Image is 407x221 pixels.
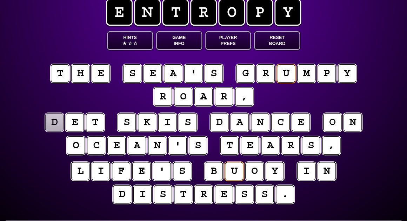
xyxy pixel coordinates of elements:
puzzle-tile: n [251,113,269,131]
puzzle-tile: s [173,162,191,180]
puzzle-tile: a [194,87,213,106]
puzzle-tile: s [154,185,172,203]
puzzle-tile: f [112,162,130,180]
puzzle-tile: i [158,113,176,131]
puzzle-tile: o [174,87,192,106]
puzzle-tile: e [215,185,233,203]
puzzle-tile: n [148,136,166,155]
puzzle-tile: y [266,162,284,180]
puzzle-tile: e [66,113,84,131]
button: PlayerPrefs [205,31,251,50]
span: ☆ [133,40,138,46]
puzzle-tile: s [255,185,274,203]
puzzle-tile: s [235,185,253,203]
puzzle-tile: t [86,113,104,131]
puzzle-tile: e [241,136,259,155]
puzzle-tile: i [92,162,110,180]
puzzle-tile: e [144,64,162,83]
puzzle-tile: a [261,136,279,155]
puzzle-tile: t [220,136,239,155]
puzzle-tile: o [245,162,263,180]
puzzle-tile: s [205,64,223,83]
puzzle-tile: r [194,185,213,203]
puzzle-tile: e [292,113,310,131]
puzzle-tile: r [154,87,172,106]
puzzle-tile: i [297,162,315,180]
puzzle-tile: s [189,136,207,155]
puzzle-tile: a [231,113,249,131]
puzzle-tile: , [322,136,340,155]
button: GameInfo [156,31,202,50]
puzzle-tile: m [297,64,315,83]
puzzle-tile: d [210,113,228,131]
puzzle-tile: n [318,162,336,180]
puzzle-tile: h [71,64,89,83]
puzzle-tile: c [271,113,289,131]
puzzle-tile: s [123,64,141,83]
puzzle-tile: i [133,185,152,203]
puzzle-tile: ' [153,162,171,180]
button: ResetBoard [254,31,300,50]
puzzle-tile: t [174,185,192,203]
puzzle-tile: n [343,113,362,131]
puzzle-tile: y [338,64,356,83]
span: ☆ [128,40,132,46]
puzzle-tile: d [45,113,64,131]
puzzle-tile: p [318,64,336,83]
puzzle-tile: k [138,113,156,131]
puzzle-tile: s [179,113,197,131]
puzzle-tile: r [256,64,275,83]
puzzle-tile: r [281,136,300,155]
puzzle-tile: b [205,162,223,180]
puzzle-tile: . [276,185,294,203]
puzzle-tile: c [87,136,105,155]
puzzle-tile: d [113,185,131,203]
puzzle-tile: a [164,64,182,83]
puzzle-tile: a [128,136,146,155]
puzzle-tile: t [51,64,69,83]
puzzle-tile: l [71,162,89,180]
puzzle-tile: , [235,87,253,106]
puzzle-tile: g [236,64,254,83]
puzzle-tile: ' [184,64,202,83]
puzzle-tile: s [302,136,320,155]
puzzle-tile: o [67,136,85,155]
puzzle-tile: o [323,113,341,131]
puzzle-tile: r [215,87,233,106]
span: ★ [122,40,127,46]
puzzle-tile: ' [168,136,187,155]
button: Hints★ ☆ ☆ [107,31,153,50]
puzzle-tile: e [107,136,126,155]
puzzle-tile: s [118,113,136,131]
puzzle-tile: e [132,162,151,180]
puzzle-tile: e [92,64,110,83]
